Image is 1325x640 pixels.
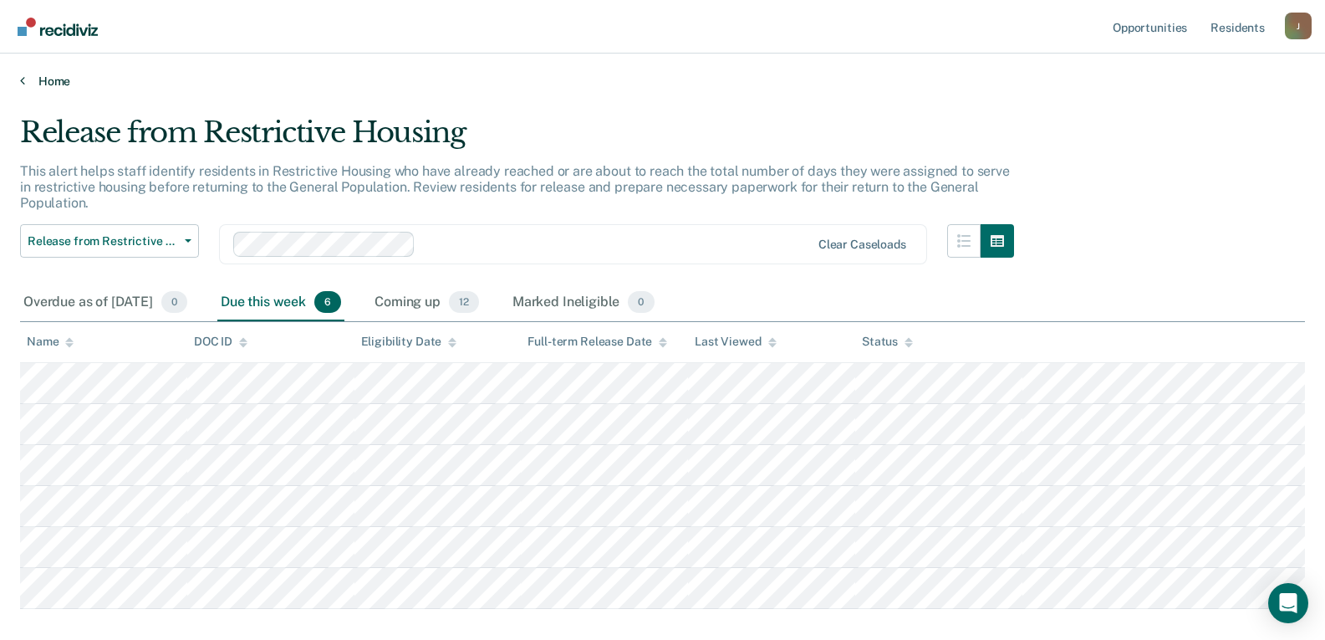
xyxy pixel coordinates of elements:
[1285,13,1312,39] button: Profile dropdown button
[20,115,1014,163] div: Release from Restrictive Housing
[449,291,479,313] span: 12
[1285,13,1312,39] div: J
[20,224,199,258] button: Release from Restrictive Housing
[371,284,482,321] div: Coming up12
[628,291,654,313] span: 0
[695,335,776,349] div: Last Viewed
[862,335,913,349] div: Status
[217,284,344,321] div: Due this week6
[28,234,178,248] span: Release from Restrictive Housing
[20,284,191,321] div: Overdue as of [DATE]0
[818,238,906,252] div: Clear caseloads
[1268,583,1308,623] div: Open Intercom Messenger
[509,284,658,321] div: Marked Ineligible0
[20,163,1010,211] p: This alert helps staff identify residents in Restrictive Housing who have already reached or are ...
[194,335,247,349] div: DOC ID
[161,291,187,313] span: 0
[20,74,1305,89] a: Home
[18,18,98,36] img: Recidiviz
[27,335,74,349] div: Name
[361,335,457,349] div: Eligibility Date
[527,335,667,349] div: Full-term Release Date
[314,291,341,313] span: 6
